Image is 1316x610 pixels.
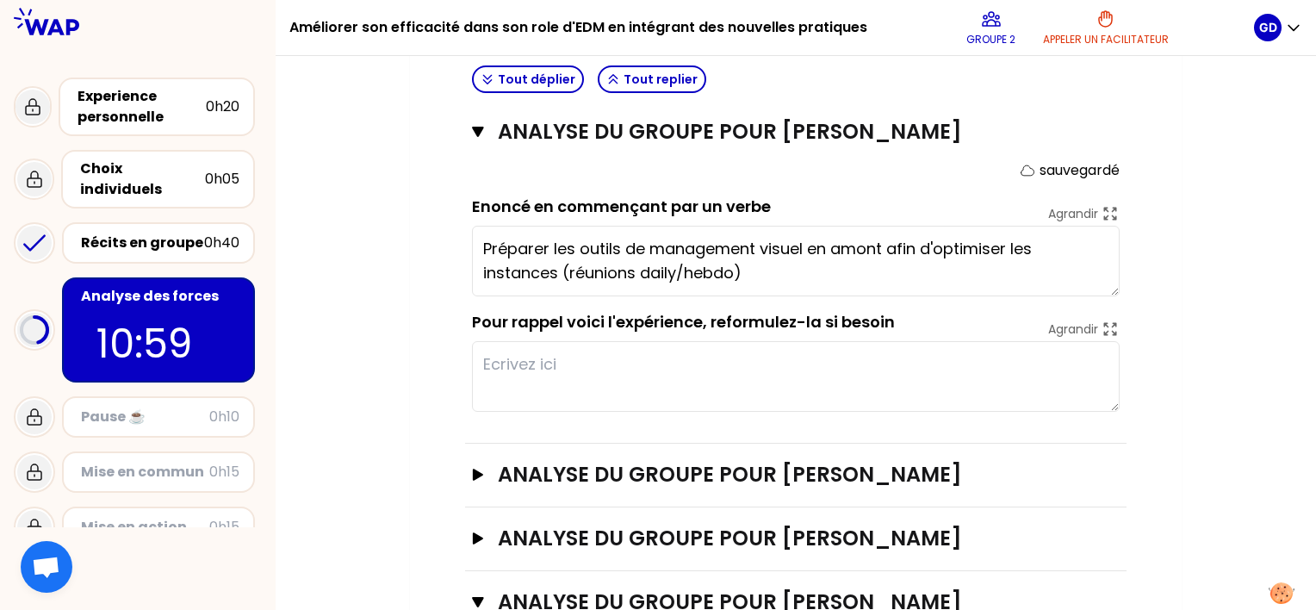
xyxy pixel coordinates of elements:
button: Groupe 2 [959,2,1022,53]
p: Agrandir [1048,321,1098,338]
button: Appeler un facilitateur [1036,2,1176,53]
div: 0h40 [204,233,239,253]
button: GD [1254,14,1302,41]
label: Enoncé en commençant par un verbe [472,196,771,217]
div: Mise en commun [81,462,209,482]
label: Pour rappel voici l'expérience, reformulez-la si besoin [472,311,895,333]
div: Récits en groupe [81,233,204,253]
div: 0h20 [206,96,239,117]
p: Groupe 2 [966,33,1015,47]
div: Experience personnelle [78,86,206,128]
h3: Analyse du groupe pour [PERSON_NAME] [498,525,1059,552]
button: Analyse du groupe pour [PERSON_NAME] [472,461,1120,489]
div: Analyse des forces [81,286,239,307]
button: Tout replier [598,65,706,93]
button: Analyse du groupe pour [PERSON_NAME] [472,525,1120,552]
button: Tout déplier [472,65,584,93]
p: GD [1259,19,1277,36]
textarea: Préparer les outils de management visuel en amont afin d'optimiser les instances (réunions daily/... [472,226,1120,296]
p: 10:59 [96,314,220,374]
div: Pause ☕️ [81,407,209,427]
div: 0h10 [209,407,239,427]
p: Agrandir [1048,205,1098,222]
div: Mise en action [81,517,209,538]
h3: Analyse du groupe pour [PERSON_NAME] [498,461,1059,489]
div: 0h15 [209,517,239,538]
button: Analyse du groupe pour [PERSON_NAME] [472,118,1120,146]
p: Appeler un facilitateur [1043,33,1169,47]
h3: Analyse du groupe pour [PERSON_NAME] [498,118,1053,146]
div: Ouvrir le chat [21,541,72,593]
div: 0h15 [209,462,239,482]
div: 0h05 [205,169,239,190]
p: sauvegardé [1040,160,1120,181]
div: Choix individuels [80,159,205,200]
